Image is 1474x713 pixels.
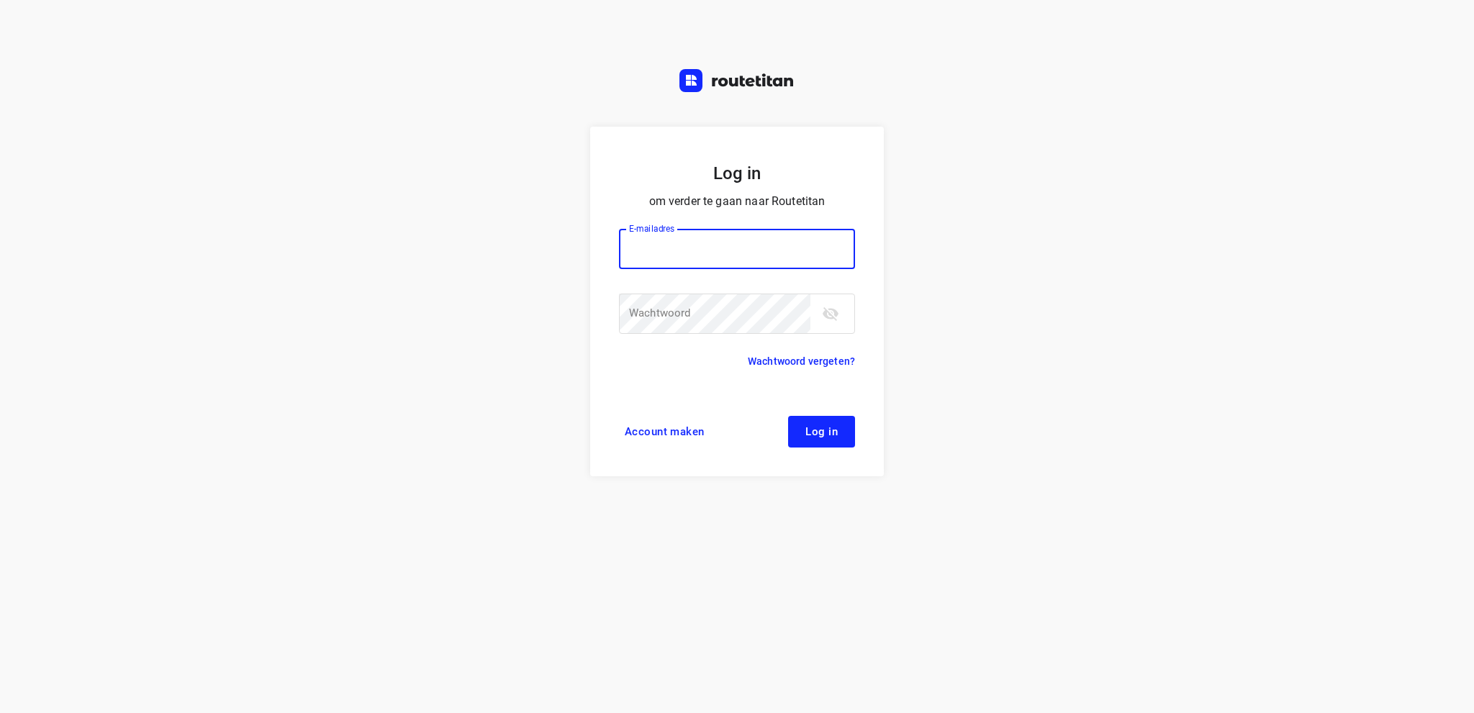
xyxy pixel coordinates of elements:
[619,191,855,212] p: om verder te gaan naar Routetitan
[625,426,705,437] span: Account maken
[805,426,838,437] span: Log in
[748,353,855,370] a: Wachtwoord vergeten?
[619,161,855,186] h5: Log in
[679,69,795,92] img: Routetitan
[788,416,855,448] button: Log in
[619,416,710,448] a: Account maken
[816,299,845,328] button: toggle password visibility
[679,69,795,96] a: Routetitan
